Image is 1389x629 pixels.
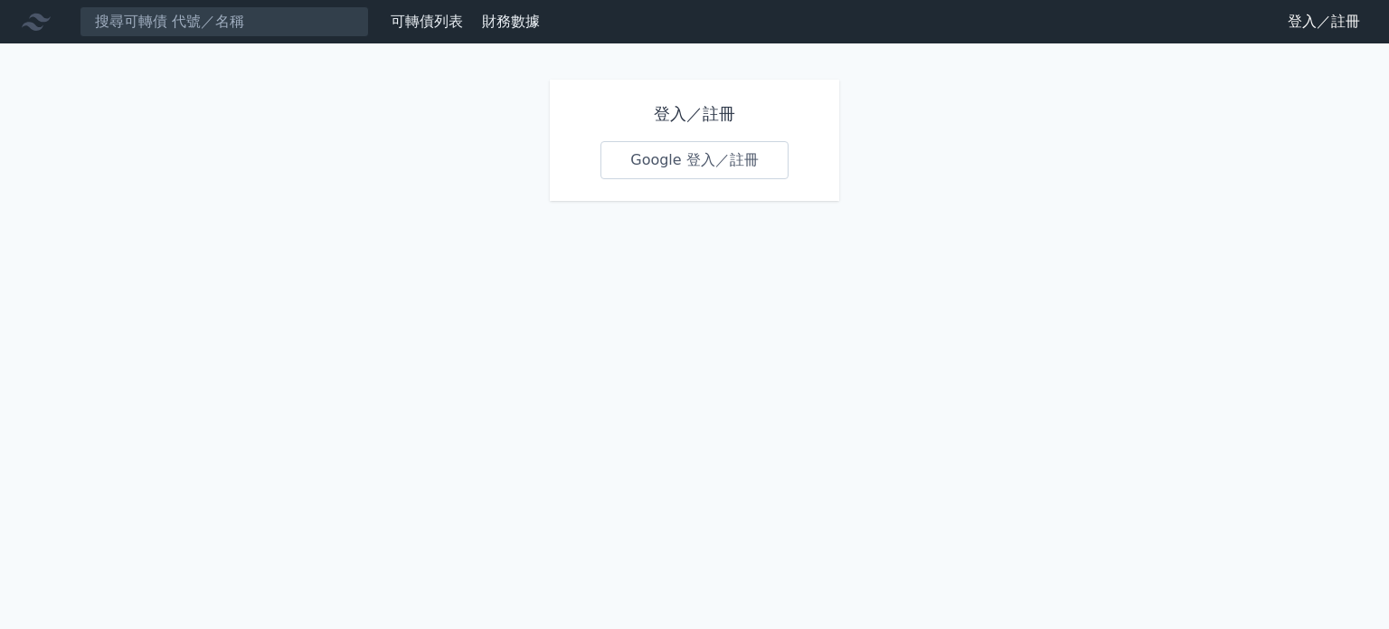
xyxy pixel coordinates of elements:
input: 搜尋可轉債 代號／名稱 [80,6,369,37]
a: 登入／註冊 [1273,7,1375,36]
a: Google 登入／註冊 [600,141,789,179]
h1: 登入／註冊 [600,101,789,127]
a: 財務數據 [482,13,540,30]
a: 可轉債列表 [391,13,463,30]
